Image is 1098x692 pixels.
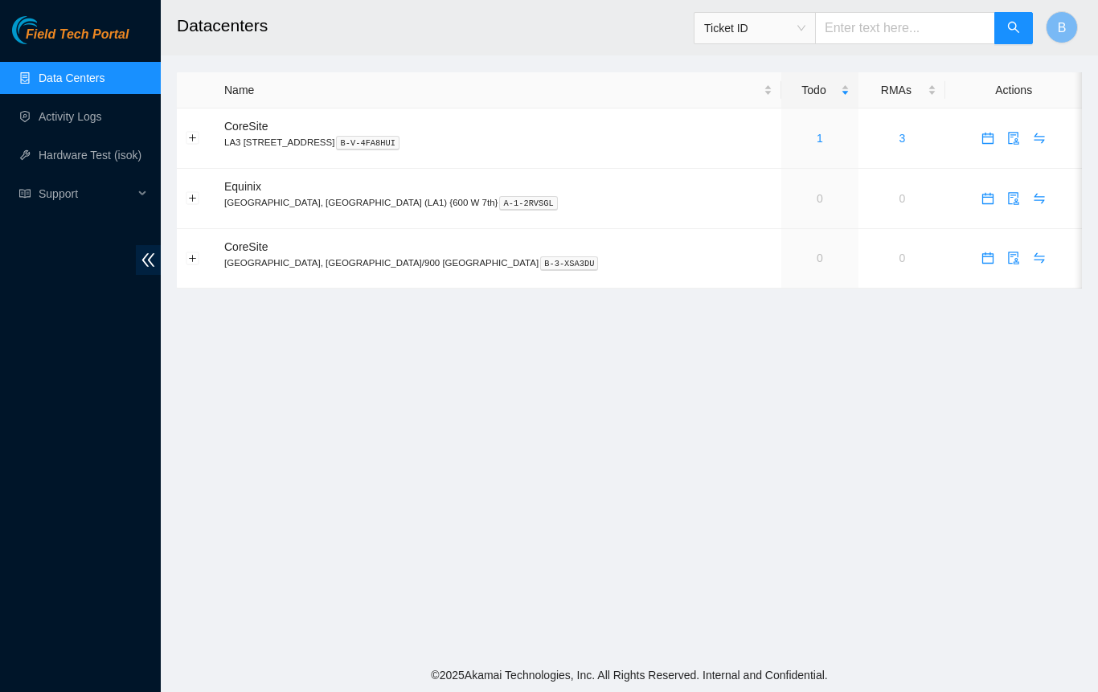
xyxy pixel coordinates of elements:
a: calendar [975,252,1001,264]
span: search [1007,21,1020,36]
button: Expand row [186,192,199,205]
a: calendar [975,132,1001,145]
button: calendar [975,186,1001,211]
a: audit [1001,252,1026,264]
a: Akamai TechnologiesField Tech Portal [12,29,129,50]
a: Data Centers [39,72,104,84]
button: B [1046,11,1078,43]
span: double-left [136,245,161,275]
span: swap [1027,192,1051,205]
kbd: B-V-4FA8HUI [336,136,399,150]
button: swap [1026,186,1052,211]
a: swap [1026,252,1052,264]
kbd: A-1-2RVSGL [499,196,557,211]
button: swap [1026,245,1052,271]
span: CoreSite [224,120,268,133]
button: Expand row [186,252,199,264]
button: calendar [975,125,1001,151]
span: swap [1027,132,1051,145]
p: LA3 [STREET_ADDRESS] [224,135,772,149]
a: audit [1001,132,1026,145]
span: read [19,188,31,199]
span: Ticket ID [704,16,805,40]
button: swap [1026,125,1052,151]
button: audit [1001,125,1026,151]
a: audit [1001,192,1026,205]
span: CoreSite [224,240,268,253]
p: [GEOGRAPHIC_DATA], [GEOGRAPHIC_DATA]/900 [GEOGRAPHIC_DATA] [224,256,772,270]
a: 0 [899,192,906,205]
a: 1 [817,132,823,145]
span: Support [39,178,133,210]
button: audit [1001,186,1026,211]
a: Activity Logs [39,110,102,123]
span: swap [1027,252,1051,264]
span: Field Tech Portal [26,27,129,43]
a: Hardware Test (isok) [39,149,141,162]
a: swap [1026,192,1052,205]
a: 3 [899,132,906,145]
span: Equinix [224,180,261,193]
span: B [1058,18,1067,38]
kbd: B-3-XSA3DU [540,256,598,271]
button: Expand row [186,132,199,145]
a: calendar [975,192,1001,205]
th: Actions [945,72,1082,109]
a: 0 [899,252,906,264]
p: [GEOGRAPHIC_DATA], [GEOGRAPHIC_DATA] (LA1) {600 W 7th} [224,195,772,210]
button: search [994,12,1033,44]
input: Enter text here... [815,12,995,44]
button: calendar [975,245,1001,271]
span: calendar [976,192,1000,205]
img: Akamai Technologies [12,16,81,44]
span: calendar [976,252,1000,264]
footer: © 2025 Akamai Technologies, Inc. All Rights Reserved. Internal and Confidential. [161,658,1098,692]
a: swap [1026,132,1052,145]
a: 0 [817,192,823,205]
span: calendar [976,132,1000,145]
button: audit [1001,245,1026,271]
a: 0 [817,252,823,264]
